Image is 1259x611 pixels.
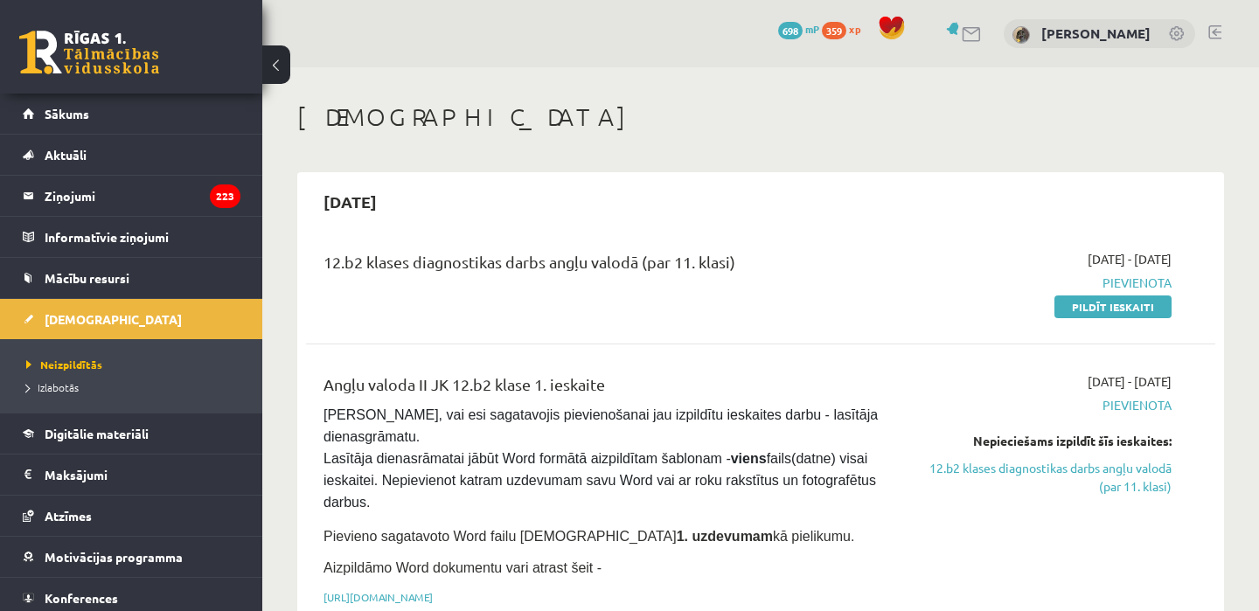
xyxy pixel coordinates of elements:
[23,537,240,577] a: Motivācijas programma
[45,270,129,286] span: Mācību resursi
[849,22,860,36] span: xp
[210,184,240,208] i: 223
[45,590,118,606] span: Konferences
[45,147,87,163] span: Aktuāli
[323,529,854,544] span: Pievieno sagatavoto Word failu [DEMOGRAPHIC_DATA] kā pielikumu.
[1041,24,1151,42] a: [PERSON_NAME]
[822,22,846,39] span: 359
[23,496,240,536] a: Atzīmes
[45,176,240,216] legend: Ziņojumi
[323,250,880,282] div: 12.b2 klases diagnostikas darbs angļu valodā (par 11. klasi)
[907,432,1172,450] div: Nepieciešams izpildīt šīs ieskaites:
[805,22,819,36] span: mP
[677,529,773,544] strong: 1. uzdevumam
[23,217,240,257] a: Informatīvie ziņojumi
[23,258,240,298] a: Mācību resursi
[1054,295,1172,318] a: Pildīt ieskaiti
[23,94,240,134] a: Sākums
[45,311,182,327] span: [DEMOGRAPHIC_DATA]
[907,274,1172,292] span: Pievienota
[45,217,240,257] legend: Informatīvie ziņojumi
[778,22,803,39] span: 698
[306,181,394,222] h2: [DATE]
[26,380,79,394] span: Izlabotās
[297,102,1224,132] h1: [DEMOGRAPHIC_DATA]
[23,299,240,339] a: [DEMOGRAPHIC_DATA]
[23,135,240,175] a: Aktuāli
[323,407,882,510] span: [PERSON_NAME], vai esi sagatavojis pievienošanai jau izpildītu ieskaites darbu - lasītāja dienasg...
[23,455,240,495] a: Maksājumi
[778,22,819,36] a: 698 mP
[45,106,89,122] span: Sākums
[822,22,869,36] a: 359 xp
[907,459,1172,496] a: 12.b2 klases diagnostikas darbs angļu valodā (par 11. klasi)
[26,358,102,371] span: Neizpildītās
[26,357,245,372] a: Neizpildītās
[1088,250,1172,268] span: [DATE] - [DATE]
[45,455,240,495] legend: Maksājumi
[23,176,240,216] a: Ziņojumi223
[19,31,159,74] a: Rīgas 1. Tālmācības vidusskola
[323,560,602,575] span: Aizpildāmo Word dokumentu vari atrast šeit -
[26,379,245,395] a: Izlabotās
[907,396,1172,414] span: Pievienota
[323,590,433,604] a: [URL][DOMAIN_NAME]
[1012,26,1030,44] img: Sofija Maštalere
[731,451,767,466] strong: viens
[23,413,240,454] a: Digitālie materiāli
[323,372,880,405] div: Angļu valoda II JK 12.b2 klase 1. ieskaite
[1088,372,1172,391] span: [DATE] - [DATE]
[45,508,92,524] span: Atzīmes
[45,549,183,565] span: Motivācijas programma
[45,426,149,441] span: Digitālie materiāli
